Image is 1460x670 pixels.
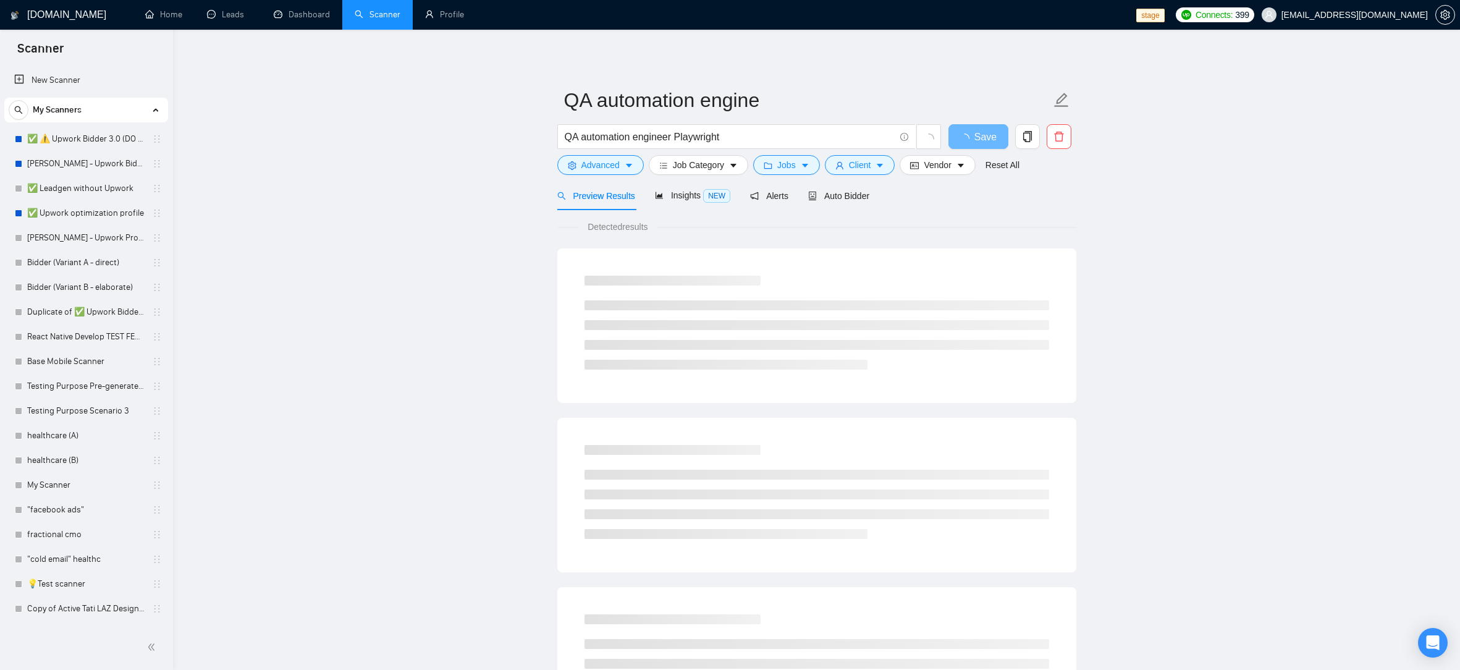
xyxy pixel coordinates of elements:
[1265,11,1273,19] span: user
[565,129,895,145] input: Search Freelance Jobs...
[777,158,796,172] span: Jobs
[27,349,145,374] a: Base Mobile Scanner
[27,621,145,646] a: seo
[974,129,997,145] span: Save
[152,579,162,589] span: holder
[27,127,145,151] a: ✅ ⚠️ Upwork Bidder 3.0 (DO NOT TOUCH)
[4,68,168,93] li: New Scanner
[1181,10,1191,20] img: upwork-logo.png
[152,456,162,465] span: holder
[729,161,738,170] span: caret-down
[11,6,19,25] img: logo
[673,158,724,172] span: Job Category
[27,275,145,300] a: Bidder (Variant B - elaborate)
[801,161,809,170] span: caret-down
[152,604,162,614] span: holder
[355,9,400,20] a: searchScanner
[9,100,28,120] button: search
[152,554,162,564] span: holder
[27,201,145,226] a: ✅ Upwork optimization profile
[27,498,145,522] a: "facebook ads"
[876,161,884,170] span: caret-down
[33,98,82,122] span: My Scanners
[152,357,162,367] span: holder
[152,184,162,193] span: holder
[703,189,730,203] span: NEW
[825,155,895,175] button: userClientcaret-down
[1016,131,1039,142] span: copy
[152,332,162,342] span: holder
[152,258,162,268] span: holder
[425,9,464,20] a: userProfile
[27,423,145,448] a: healthcare (A)
[923,134,934,145] span: loading
[152,282,162,292] span: holder
[655,191,664,200] span: area-chart
[1436,10,1454,20] span: setting
[27,300,145,324] a: Duplicate of ✅ Upwork Bidder 3.0
[659,161,668,170] span: bars
[152,159,162,169] span: holder
[1235,8,1249,22] span: 399
[152,381,162,391] span: holder
[1435,5,1455,25] button: setting
[750,191,788,201] span: Alerts
[27,522,145,547] a: fractional cmo
[27,324,145,349] a: React Native Develop TEST FEB 123
[152,505,162,515] span: holder
[27,226,145,250] a: [PERSON_NAME] - Upwork Proposal
[27,547,145,572] a: "cold email" healthc
[27,250,145,275] a: Bidder (Variant A - direct)
[910,161,919,170] span: idcard
[808,192,817,200] span: robot
[152,431,162,441] span: holder
[985,158,1019,172] a: Reset All
[145,9,182,20] a: homeHome
[900,133,908,141] span: info-circle
[849,158,871,172] span: Client
[1047,131,1071,142] span: delete
[9,106,28,114] span: search
[152,208,162,218] span: holder
[27,176,145,201] a: ✅ Leadgen without Upwork
[579,220,656,234] span: Detected results
[557,191,635,201] span: Preview Results
[152,530,162,540] span: holder
[924,158,951,172] span: Vendor
[900,155,975,175] button: idcardVendorcaret-down
[649,155,748,175] button: barsJob Categorycaret-down
[27,572,145,596] a: 💡Test scanner
[27,151,145,176] a: [PERSON_NAME] - Upwork Bidder
[27,473,145,498] a: My Scanner
[152,480,162,490] span: holder
[808,191,869,201] span: Auto Bidder
[27,399,145,423] a: Testing Purpose Scenario 3
[207,9,249,20] a: messageLeads
[960,134,974,143] span: loading
[557,155,644,175] button: settingAdvancedcaret-down
[1136,9,1164,22] span: stage
[1418,628,1448,658] div: Open Intercom Messenger
[753,155,820,175] button: folderJobscaret-down
[564,85,1051,116] input: Scanner name...
[27,596,145,621] a: Copy of Active Tati LAZ Design Scanner
[152,233,162,243] span: holder
[655,190,730,200] span: Insights
[1047,124,1071,149] button: delete
[1435,10,1455,20] a: setting
[835,161,844,170] span: user
[557,192,566,200] span: search
[27,448,145,473] a: healthcare (B)
[7,40,74,66] span: Scanner
[27,374,145,399] a: Testing Purpose Pre-generated 1
[1053,92,1070,108] span: edit
[750,192,759,200] span: notification
[956,161,965,170] span: caret-down
[1015,124,1040,149] button: copy
[1196,8,1233,22] span: Connects:
[152,307,162,317] span: holder
[764,161,772,170] span: folder
[948,124,1008,149] button: Save
[152,134,162,144] span: holder
[14,68,158,93] a: New Scanner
